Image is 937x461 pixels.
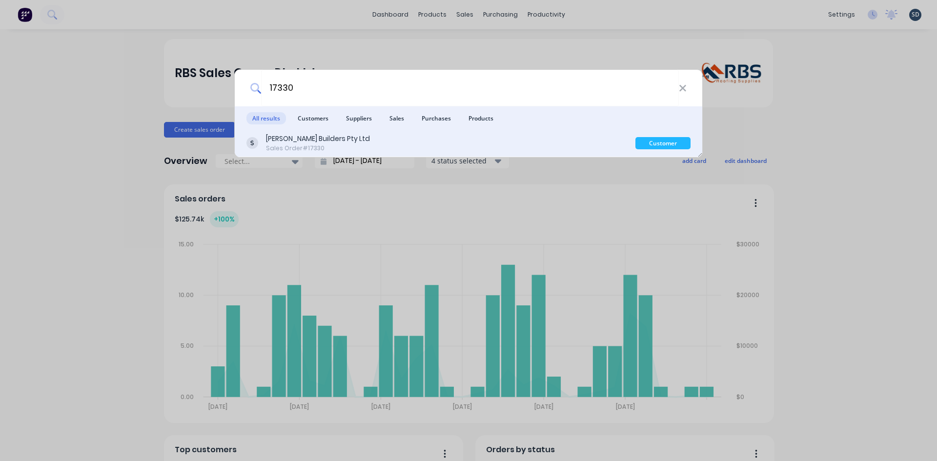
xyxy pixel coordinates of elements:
div: [PERSON_NAME] Builders Pty Ltd [266,134,370,144]
span: All results [246,112,286,124]
span: Sales [384,112,410,124]
span: Suppliers [340,112,378,124]
span: Purchases [416,112,457,124]
div: Sales Order #17330 [266,144,370,153]
input: Start typing a customer or supplier name to create a new order... [261,70,679,106]
span: Customers [292,112,334,124]
div: Customer Advised [635,137,691,149]
span: Products [463,112,499,124]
